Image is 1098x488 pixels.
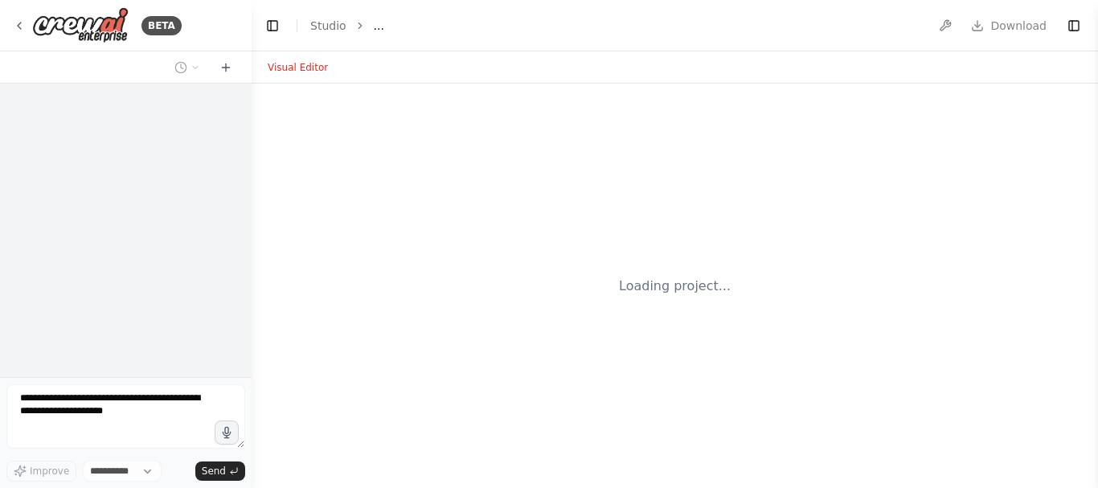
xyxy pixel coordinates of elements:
[310,19,346,32] a: Studio
[215,420,239,445] button: Click to speak your automation idea
[32,7,129,43] img: Logo
[213,58,239,77] button: Start a new chat
[30,465,69,478] span: Improve
[374,18,384,34] span: ...
[258,58,338,77] button: Visual Editor
[619,277,731,296] div: Loading project...
[141,16,182,35] div: BETA
[6,461,76,482] button: Improve
[1063,14,1085,37] button: Show right sidebar
[168,58,207,77] button: Switch to previous chat
[261,14,284,37] button: Hide left sidebar
[202,465,226,478] span: Send
[195,461,245,481] button: Send
[310,18,384,34] nav: breadcrumb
